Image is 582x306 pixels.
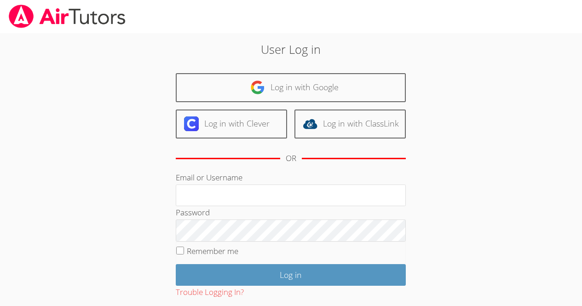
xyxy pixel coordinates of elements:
button: Trouble Logging In? [176,286,244,299]
div: OR [286,152,296,165]
a: Log in with Clever [176,110,287,139]
label: Password [176,207,210,218]
img: classlink-logo-d6bb404cc1216ec64c9a2012d9dc4662098be43eaf13dc465df04b49fa7ab582.svg [303,116,317,131]
h2: User Log in [134,40,448,58]
a: Log in with Google [176,73,406,102]
img: airtutors_banner-c4298cdbf04f3fff15de1276eac7730deb9818008684d7c2e4769d2f7ddbe033.png [8,5,127,28]
img: clever-logo-6eab21bc6e7a338710f1a6ff85c0baf02591cd810cc4098c63d3a4b26e2feb20.svg [184,116,199,131]
a: Log in with ClassLink [294,110,406,139]
label: Remember me [187,246,238,256]
img: google-logo-50288ca7cdecda66e5e0955fdab243c47b7ad437acaf1139b6f446037453330a.svg [250,80,265,95]
input: Log in [176,264,406,286]
label: Email or Username [176,172,242,183]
